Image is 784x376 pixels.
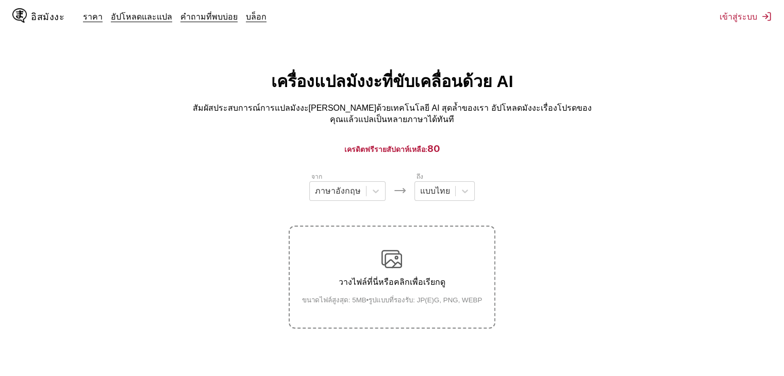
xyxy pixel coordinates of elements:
a: บล็อก [246,11,266,22]
font: เครื่องแปลมังงะที่ขับเคลื่อนด้วย AI [271,72,513,91]
font: วางไฟล์ที่นี่หรือคลิกเพื่อเรียกดู [339,278,445,286]
font: รูปแบบที่รองรับ: JP(E)G, PNG, WEBP [369,296,482,304]
font: 80 [427,143,440,154]
font: จาก [311,173,322,180]
font: ขนาดไฟล์สูงสุด: 5MB [302,296,366,304]
img: ออกจากระบบ [761,11,772,22]
font: เข้าสู่ระบบ [720,11,757,22]
font: สัมผัสประสบการณ์การแปลมังงะ[PERSON_NAME]ด้วยเทคโนโลยี AI สุดล้ำของเรา อัปโหลดมังงะเรื่องโปรดของคุ... [192,104,591,124]
a: อัปโหลดและแปล [111,11,172,22]
img: โลโก้ IsManga [12,8,27,23]
a: ราคา [83,11,103,22]
a: คำถามที่พบบ่อย [180,11,238,22]
font: เครดิตฟรีรายสัปดาห์เหลือ: [344,145,427,153]
font: ถึง [416,173,423,180]
font: • [366,296,369,304]
img: ไอคอนภาษา [394,184,406,197]
button: เข้าสู่ระบบ [720,10,772,23]
font: อิสมังงะ [31,12,64,22]
a: โลโก้ IsMangaอิสมังงะ [12,8,83,25]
